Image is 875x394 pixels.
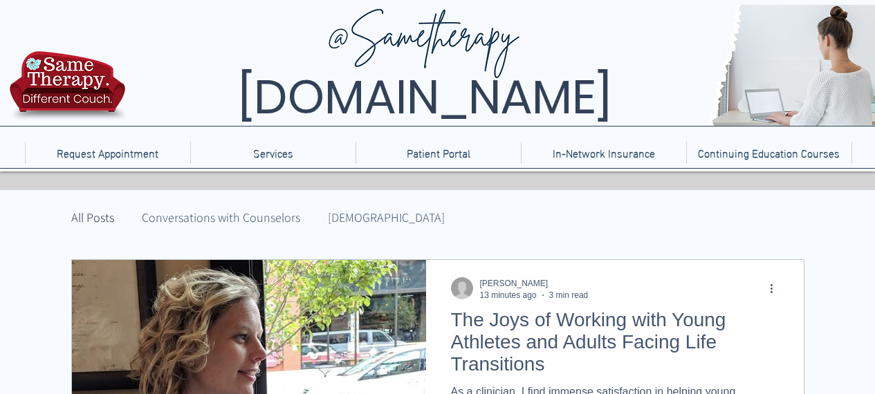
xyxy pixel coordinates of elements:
[71,209,114,226] a: All Posts
[356,142,521,164] a: Patient Portal
[768,280,785,297] button: More actions
[400,142,477,164] p: Patient Portal
[549,290,589,300] span: 3 min read
[246,142,300,164] p: Services
[50,142,165,164] p: Request Appointment
[451,308,779,384] a: The Joys of Working with Young Athletes and Adults Facing Life Transitions
[6,49,129,131] img: TBH.US
[328,209,445,226] a: [DEMOGRAPHIC_DATA]
[25,142,190,164] a: Request Appointment
[238,64,611,130] span: [DOMAIN_NAME]
[142,209,300,226] a: Conversations with Counselors
[451,277,473,299] span: Writer: Maggie Meister
[480,290,537,300] span: 13 minutes ago
[546,142,662,164] p: In-Network Insurance
[69,190,793,245] nav: Blog
[691,142,847,164] p: Continuing Education Courses
[190,142,356,164] div: Services
[686,142,851,164] a: Continuing Education Courses
[451,309,779,375] h2: The Joys of Working with Young Athletes and Adults Facing Life Transitions
[480,277,589,290] a: [PERSON_NAME]
[480,279,549,288] span: Maggie Meister
[521,142,686,164] a: In-Network Insurance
